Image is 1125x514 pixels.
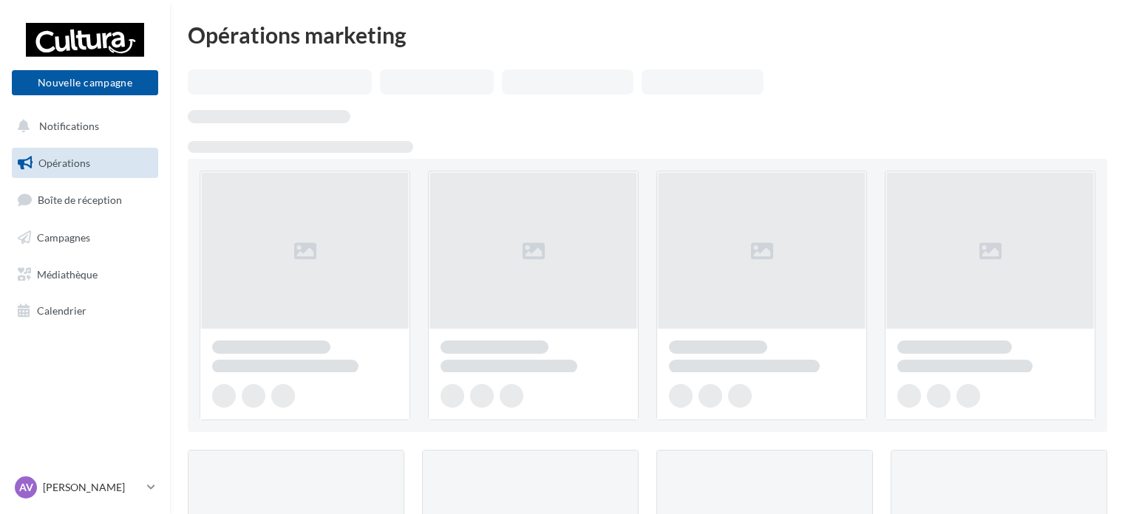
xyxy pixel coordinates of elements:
[12,70,158,95] button: Nouvelle campagne
[9,259,161,290] a: Médiathèque
[9,148,161,179] a: Opérations
[37,304,86,317] span: Calendrier
[9,111,155,142] button: Notifications
[43,480,141,495] p: [PERSON_NAME]
[39,120,99,132] span: Notifications
[38,193,122,206] span: Boîte de réception
[9,184,161,216] a: Boîte de réception
[9,222,161,253] a: Campagnes
[37,231,90,244] span: Campagnes
[38,157,90,169] span: Opérations
[12,473,158,501] a: AV [PERSON_NAME]
[19,480,33,495] span: AV
[9,295,161,326] a: Calendrier
[37,267,98,280] span: Médiathèque
[188,24,1107,46] div: Opérations marketing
